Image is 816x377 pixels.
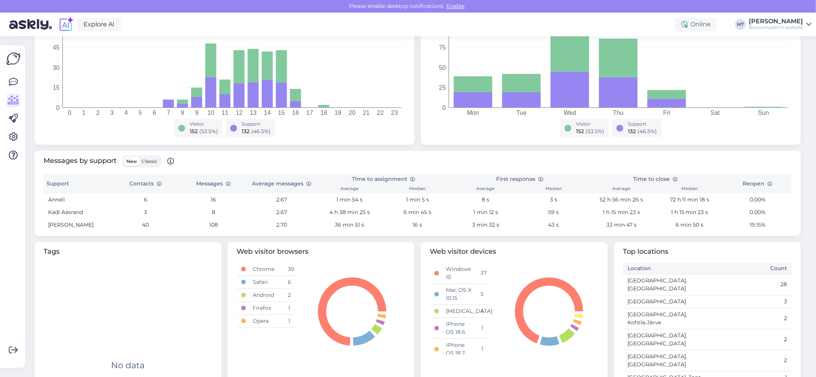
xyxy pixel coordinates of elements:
[623,263,707,274] th: Location
[283,288,295,301] td: 2
[283,275,295,288] td: 6
[283,263,295,276] td: 39
[623,329,707,350] td: [GEOGRAPHIC_DATA], [GEOGRAPHIC_DATA]
[476,284,488,304] td: 5
[623,308,707,329] td: [GEOGRAPHIC_DATA], Kohtla-Järve
[242,121,271,127] div: Support
[248,301,283,314] td: Firefox
[53,84,60,91] tspan: 15
[711,110,720,116] tspan: Sat
[439,44,446,51] tspan: 75
[248,174,316,193] th: Average messages
[44,246,212,257] span: Tags
[576,128,584,135] span: 152
[758,110,769,116] tspan: Sun
[587,193,655,206] td: 52 h 56 min 26 s
[587,219,655,231] td: 33 min 47 s
[181,110,184,116] tspan: 8
[564,110,576,116] tspan: Wed
[476,263,488,284] td: 37
[190,121,218,127] div: Visitor
[707,308,792,329] td: 2
[656,206,724,219] td: 1 h 15 min 23 s
[292,110,299,116] tspan: 16
[363,110,370,116] tspan: 21
[724,193,792,206] td: 0.00%
[623,295,707,308] td: [GEOGRAPHIC_DATA]
[335,110,342,116] tspan: 19
[248,206,316,219] td: 2.67
[587,185,655,193] th: Average
[53,64,60,71] tspan: 30
[724,219,792,231] td: 19.15%
[222,110,229,116] tspan: 11
[316,206,384,219] td: 4 h 38 min 25 s
[707,350,792,371] td: 2
[441,317,476,338] td: iPhone OS 18.6
[44,219,111,231] td: [PERSON_NAME]
[441,263,476,284] td: Windows 10
[316,219,384,231] td: 36 min 51 s
[44,174,111,193] th: Support
[452,206,519,219] td: 1 min 12 s
[467,110,479,116] tspan: Mon
[96,110,100,116] tspan: 2
[124,110,128,116] tspan: 4
[248,288,283,301] td: Android
[749,18,803,24] div: [PERSON_NAME]
[707,329,792,350] td: 2
[452,174,587,185] th: First response
[384,193,452,206] td: 1 min 5 s
[452,193,519,206] td: 8 s
[675,18,717,31] div: Online
[735,19,746,30] div: MT
[576,121,604,127] div: Visitor
[445,3,467,10] span: Enable
[110,110,114,116] tspan: 3
[349,110,356,116] tspan: 20
[153,110,156,116] tspan: 6
[111,206,179,219] td: 3
[707,274,792,295] td: 28
[264,110,271,116] tspan: 14
[126,158,137,164] span: New
[384,185,452,193] th: Median
[585,128,604,135] span: ( 53.5 %)
[441,284,476,304] td: Mac OS X 10.15
[384,219,452,231] td: 16 s
[519,206,587,219] td: 59 s
[251,128,271,135] span: ( 46.5 %)
[519,185,587,193] th: Median
[316,193,384,206] td: 1 min 54 s
[44,155,174,168] span: Messages by support
[142,158,157,164] span: Classic
[44,193,111,206] td: Anneli
[628,121,657,127] div: Support
[306,110,313,116] tspan: 17
[53,44,60,51] tspan: 45
[391,110,398,116] tspan: 23
[6,52,21,66] img: Askly Logo
[139,110,142,116] tspan: 5
[587,174,723,185] th: Time to close
[441,338,476,359] td: iPhone OS 18.7
[111,193,179,206] td: 6
[179,193,247,206] td: 16
[316,174,452,185] th: Time to assignment
[167,110,170,116] tspan: 7
[179,174,247,193] th: Messages
[195,110,198,116] tspan: 9
[476,304,488,317] td: 4
[749,18,811,31] a: [PERSON_NAME]Büroomaailm's website
[439,64,446,71] tspan: 50
[623,350,707,371] td: [GEOGRAPHIC_DATA], [GEOGRAPHIC_DATA]
[190,128,198,135] span: 152
[476,338,488,359] td: 1
[56,105,60,111] tspan: 0
[82,110,85,116] tspan: 1
[587,206,655,219] td: 1 h 15 min 23 s
[384,206,452,219] td: 6 min 45 s
[44,206,111,219] td: Kadi Aasrand
[724,206,792,219] td: 0.00%
[77,18,121,31] a: Explore AI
